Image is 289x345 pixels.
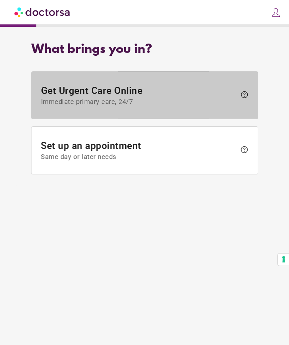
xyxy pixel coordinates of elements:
[41,140,236,161] span: Set up an appointment
[239,90,248,99] span: help
[239,145,248,154] span: help
[41,85,236,105] span: Get Urgent Care Online
[277,253,289,265] button: Your consent preferences for tracking technologies
[270,7,280,17] img: icons8-customer-100.png
[14,4,71,20] img: Doctorsa.com
[41,153,236,161] span: Same day or later needs
[31,42,258,57] div: What brings you in?
[41,97,236,105] span: Immediate primary care, 24/7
